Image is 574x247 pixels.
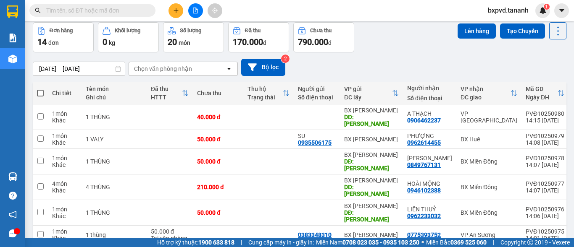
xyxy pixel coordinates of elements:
[298,231,332,238] div: 0383348310
[109,39,115,46] span: kg
[526,206,564,213] div: PVĐ10250976
[192,8,198,13] span: file-add
[461,231,517,238] div: VP An Sương
[526,133,564,139] div: PVĐ10250979
[281,55,290,63] sup: 2
[458,23,496,39] button: Lên hàng
[526,94,558,101] div: Ngày ĐH
[263,39,266,46] span: đ
[37,37,47,47] span: 14
[179,39,190,46] span: món
[98,22,159,52] button: Khối lượng0kg
[151,86,182,92] div: Đã thu
[344,114,399,127] div: DĐ: KHÁNH RAU
[461,184,517,190] div: BX Miền Đông
[407,95,452,101] div: Số điện thoại
[344,203,399,209] div: BX [PERSON_NAME]
[188,3,203,18] button: file-add
[248,86,283,92] div: Thu hộ
[407,206,452,213] div: LIÊN THUỶ
[344,177,399,184] div: BX [PERSON_NAME]
[169,3,183,18] button: plus
[407,155,452,161] div: MỸ THẢO
[233,37,263,47] span: 170.000
[46,6,145,15] input: Tìm tên, số ĐT hoặc mã đơn
[86,94,142,101] div: Ghi chú
[52,235,77,242] div: Khác
[198,239,234,246] strong: 1900 633 818
[456,82,521,104] th: Toggle SortBy
[180,28,201,34] div: Số lượng
[344,151,399,158] div: BX [PERSON_NAME]
[461,136,517,143] div: BX Huế
[526,86,558,92] div: Mã GD
[86,158,142,165] div: 1 THÙNG
[450,239,487,246] strong: 0369 525 060
[526,155,564,161] div: PVĐ10250978
[328,39,332,46] span: đ
[298,94,336,101] div: Số điện thoại
[407,110,452,117] div: A THẠCH
[344,158,399,172] div: DĐ: KHÁNH RAU
[52,206,77,213] div: 1 món
[407,187,441,194] div: 0946102388
[197,184,239,190] div: 210.000 đ
[344,136,399,143] div: BX [PERSON_NAME]
[461,209,517,216] div: BX Miền Đông
[151,94,182,101] div: HTTT
[33,62,125,75] input: Select a date range.
[461,94,511,101] div: ĐC giao
[52,110,77,117] div: 1 món
[86,231,142,238] div: 1 thùng
[9,192,17,200] span: question-circle
[248,94,283,101] div: Trạng thái
[407,213,441,219] div: 0962233032
[481,5,535,16] span: bxpvd.tananh
[241,238,242,247] span: |
[212,8,218,13] span: aim
[52,187,77,194] div: Khác
[426,238,487,247] span: Miền Bắc
[8,172,17,181] img: warehouse-icon
[461,158,517,165] div: BX Miền Đông
[298,139,332,146] div: 0935506175
[248,238,314,247] span: Cung cấp máy in - giấy in:
[151,228,189,235] div: 50.000 đ
[407,117,441,124] div: 0906462237
[52,213,77,219] div: Khác
[197,90,239,96] div: Chưa thu
[243,82,294,104] th: Toggle SortBy
[197,136,239,143] div: 50.000 đ
[526,161,564,168] div: 14:07 [DATE]
[344,209,399,223] div: DĐ: KHÁNH RAU
[407,85,452,91] div: Người nhận
[344,94,392,101] div: ĐC lấy
[52,117,77,124] div: Khác
[52,155,77,161] div: 1 món
[33,22,94,52] button: Đơn hàng14đơn
[168,37,177,47] span: 20
[9,229,17,237] span: message
[48,39,59,46] span: đơn
[407,139,441,146] div: 0962614455
[197,158,239,165] div: 50.000 đ
[52,133,77,139] div: 1 món
[151,235,189,242] div: Tại văn phòng
[52,180,77,187] div: 4 món
[526,228,564,235] div: PVĐ10250975
[86,209,142,216] div: 1 THÙNG
[7,5,18,18] img: logo-vxr
[526,180,564,187] div: PVĐ10250977
[407,180,452,187] div: HOÀI MỘNG
[500,23,545,39] button: Tạo Chuyến
[461,110,517,124] div: VP [GEOGRAPHIC_DATA]
[8,34,17,42] img: solution-icon
[344,184,399,197] div: DĐ: KHÁNH RAU
[157,238,234,247] span: Hỗ trợ kỹ thuật:
[407,133,452,139] div: PHƯỢNG
[9,211,17,218] span: notification
[539,7,547,14] img: icon-new-feature
[197,209,239,216] div: 50.000 đ
[526,139,564,146] div: 14:08 [DATE]
[342,239,419,246] strong: 0708 023 035 - 0935 103 250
